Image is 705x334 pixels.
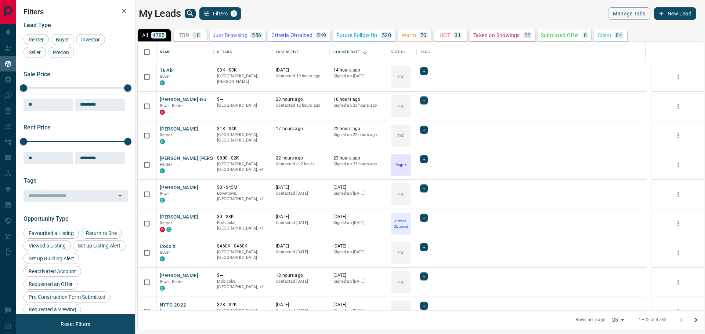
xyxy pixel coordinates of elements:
[160,67,173,74] button: Ta Ab
[160,110,165,115] div: property.ca
[276,214,326,220] p: [DATE]
[336,33,377,38] p: Future Follow Up
[160,227,165,232] div: property.ca
[217,96,268,103] p: $---
[160,133,172,137] span: Renter
[185,9,196,18] button: search button
[333,272,383,279] p: [DATE]
[217,191,268,202] p: North York, Toronto
[23,266,81,277] div: Reactivated Account
[333,96,383,103] p: 16 hours ago
[160,103,184,108] span: Buyer, Renter
[420,214,428,222] div: +
[673,247,684,258] button: more
[382,33,391,38] p: 520
[333,67,383,73] p: 14 hours ago
[217,220,268,231] p: Toronto
[397,250,404,256] p: TBD
[387,42,416,62] div: Status
[217,126,268,132] p: $1K - $4K
[26,281,75,287] span: Requested an Offer
[276,155,326,161] p: 22 hours ago
[160,243,176,250] button: Coco X
[276,96,326,103] p: 23 hours ago
[276,220,326,226] p: Contacted [DATE]
[217,308,268,319] p: [GEOGRAPHIC_DATA], [GEOGRAPHIC_DATA]
[673,189,684,200] button: more
[420,67,428,75] div: +
[271,33,312,38] p: Criteria Obtained
[420,243,428,251] div: +
[142,33,148,38] p: All
[673,218,684,229] button: more
[26,243,68,249] span: Viewed a Listing
[608,7,650,20] button: Manage Tabs
[48,47,74,58] div: Precon
[416,42,646,62] div: Tags
[160,126,198,133] button: [PERSON_NAME]
[333,184,383,191] p: [DATE]
[160,96,206,103] button: [PERSON_NAME]-Do
[115,191,125,201] button: Open
[160,74,170,79] span: Buyer
[217,103,268,109] p: [GEOGRAPHIC_DATA]
[160,80,165,85] div: condos.ca
[423,155,425,163] span: +
[26,37,46,43] span: Renter
[166,227,171,232] div: condos.ca
[524,33,531,38] p: 22
[79,37,102,43] span: Investor
[391,218,411,229] p: Criteria Obtained
[276,243,326,249] p: [DATE]
[139,8,181,19] h1: My Leads
[317,33,326,38] p: 549
[673,306,684,317] button: more
[160,168,165,173] div: condos.ca
[23,34,49,45] div: Renter
[473,33,520,38] p: Taken on Showings
[160,191,170,196] span: Buyer
[160,139,165,144] div: condos.ca
[26,307,79,312] span: Requested a Viewing
[654,7,696,20] button: New Lead
[160,155,238,162] button: [PERSON_NAME] [PERSON_NAME]
[276,103,326,109] p: Contacted 12 hours ago
[575,317,606,323] p: Rows per page:
[397,133,404,138] p: TBD
[51,34,74,45] div: Buyer
[217,184,268,191] p: $0 - $45M
[397,309,404,314] p: TBD
[26,294,108,300] span: Pre-Construction Form Submitted
[276,126,326,132] p: 17 hours ago
[217,243,268,249] p: $460K - $460K
[333,243,383,249] p: [DATE]
[333,249,383,255] p: Signed up [DATE]
[81,228,122,239] div: Return to Site
[152,33,165,38] p: 4785
[584,33,587,38] p: 8
[26,230,76,236] span: Favourited a Listing
[23,47,46,58] div: Seller
[397,279,404,285] p: TBD
[333,191,383,197] p: Signed up [DATE]
[194,33,200,38] p: 10
[333,73,383,79] p: Signed up [DATE]
[330,42,387,62] div: Claimed Date
[276,42,299,62] div: Last Active
[23,304,81,315] div: Requested a Viewing
[402,33,416,38] p: Warm
[455,33,461,38] p: 31
[73,240,126,251] div: Set up Listing Alert
[53,37,72,43] span: Buyer
[420,126,428,134] div: +
[333,279,383,285] p: Signed up [DATE]
[397,74,404,80] p: TBD
[160,309,170,313] span: Buyer
[276,73,326,79] p: Contacted 10 hours ago
[76,34,105,45] div: Investor
[272,42,329,62] div: Last Active
[75,243,123,249] span: Set up Listing Alert
[440,33,450,38] p: HOT
[160,302,186,309] button: NYTO 2022
[420,302,428,310] div: +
